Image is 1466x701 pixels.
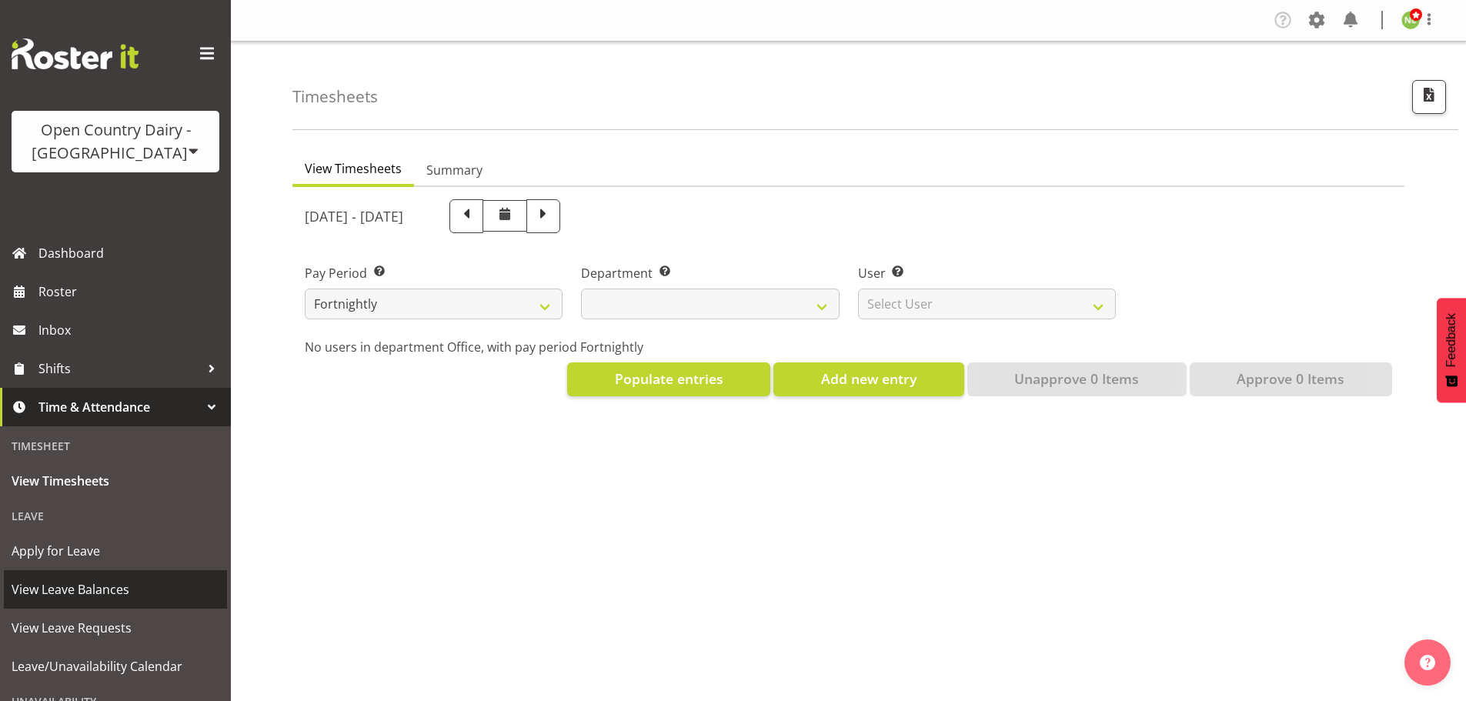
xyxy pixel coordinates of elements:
img: help-xxl-2.png [1420,655,1435,670]
span: View Timesheets [305,159,402,178]
a: View Leave Balances [4,570,227,609]
label: User [858,264,1116,282]
h4: Timesheets [292,88,378,105]
span: Feedback [1444,313,1458,367]
label: Pay Period [305,264,563,282]
a: Apply for Leave [4,532,227,570]
span: View Leave Balances [12,578,219,601]
div: Timesheet [4,430,227,462]
a: View Timesheets [4,462,227,500]
img: Rosterit website logo [12,38,139,69]
span: Dashboard [38,242,223,265]
button: Approve 0 Items [1190,362,1392,396]
span: Approve 0 Items [1237,369,1344,389]
p: No users in department Office, with pay period Fortnightly [305,338,1392,356]
span: Summary [426,161,483,179]
div: Open Country Dairy - [GEOGRAPHIC_DATA] [27,119,204,165]
label: Department [581,264,839,282]
div: Leave [4,500,227,532]
button: Export CSV [1412,80,1446,114]
span: Time & Attendance [38,396,200,419]
span: Unapprove 0 Items [1014,369,1139,389]
span: View Timesheets [12,469,219,492]
span: Shifts [38,357,200,380]
span: Populate entries [615,369,723,389]
img: nicole-lloyd7454.jpg [1401,11,1420,29]
a: View Leave Requests [4,609,227,647]
button: Add new entry [773,362,963,396]
span: Leave/Unavailability Calendar [12,655,219,678]
button: Populate entries [567,362,770,396]
button: Unapprove 0 Items [967,362,1187,396]
span: Inbox [38,319,223,342]
button: Feedback - Show survey [1437,298,1466,402]
a: Leave/Unavailability Calendar [4,647,227,686]
span: Add new entry [821,369,917,389]
span: Apply for Leave [12,539,219,562]
span: Roster [38,280,223,303]
span: View Leave Requests [12,616,219,639]
h5: [DATE] - [DATE] [305,208,403,225]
